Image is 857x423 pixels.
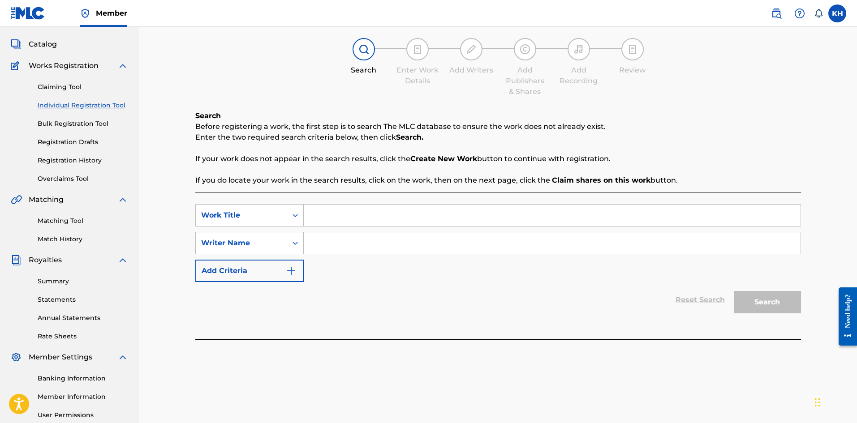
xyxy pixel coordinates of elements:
div: Notifications [814,9,823,18]
span: Catalog [29,39,57,50]
img: step indicator icon for Review [627,44,638,55]
div: Search [341,65,386,76]
p: If your work does not appear in the search results, click the button to continue with registration. [195,154,801,164]
a: Banking Information [38,374,128,383]
p: If you do locate your work in the search results, click on the work, then on the next page, click... [195,175,801,186]
img: step indicator icon for Search [358,44,369,55]
a: Statements [38,295,128,304]
img: Matching [11,194,22,205]
div: Work Title [201,210,282,221]
div: Help [791,4,809,22]
img: help [794,8,805,19]
a: Summary [38,277,128,286]
span: Matching [29,194,64,205]
img: expand [117,352,128,363]
strong: Search. [396,133,423,141]
a: Annual Statements [38,313,128,323]
strong: Create New Work [410,154,477,163]
img: expand [117,255,128,265]
img: Royalties [11,255,22,265]
a: User Permissions [38,410,128,420]
div: Writer Name [201,238,282,248]
iframe: Resource Center [832,281,857,353]
span: Member [96,8,127,18]
span: Works Registration [29,60,99,71]
img: 9d2ae6d4665cec9f34b9.svg [286,265,297,276]
a: Matching Tool [38,216,128,226]
div: Add Publishers & Shares [503,65,547,97]
img: step indicator icon for Add Recording [573,44,584,55]
div: Drag [815,389,820,416]
img: Top Rightsholder [80,8,90,19]
a: Registration Drafts [38,137,128,147]
img: step indicator icon for Add Publishers & Shares [520,44,530,55]
form: Search Form [195,204,801,318]
img: step indicator icon for Enter Work Details [412,44,423,55]
a: CatalogCatalog [11,39,57,50]
a: Public Search [767,4,785,22]
a: Member Information [38,392,128,402]
img: search [771,8,782,19]
div: Add Writers [449,65,494,76]
span: Royalties [29,255,62,265]
span: Member Settings [29,352,92,363]
div: Add Recording [556,65,601,86]
p: Before registering a work, the first step is to search The MLC database to ensure the work does n... [195,121,801,132]
button: Add Criteria [195,260,304,282]
a: Match History [38,235,128,244]
p: Enter the two required search criteria below, then click [195,132,801,143]
img: MLC Logo [11,7,45,20]
a: SummarySummary [11,17,65,28]
div: Enter Work Details [395,65,440,86]
a: Claiming Tool [38,82,128,92]
img: Catalog [11,39,22,50]
b: Search [195,111,221,120]
a: Rate Sheets [38,332,128,341]
img: Member Settings [11,352,22,363]
img: Works Registration [11,60,22,71]
iframe: Chat Widget [812,380,857,423]
a: Bulk Registration Tool [38,119,128,128]
a: Registration History [38,156,128,165]
div: User Menu [828,4,846,22]
strong: Claim shares on this work [552,176,650,184]
div: Review [610,65,655,76]
img: expand [117,60,128,71]
a: Individual Registration Tool [38,101,128,110]
img: expand [117,194,128,205]
img: step indicator icon for Add Writers [466,44,477,55]
a: Overclaims Tool [38,174,128,184]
